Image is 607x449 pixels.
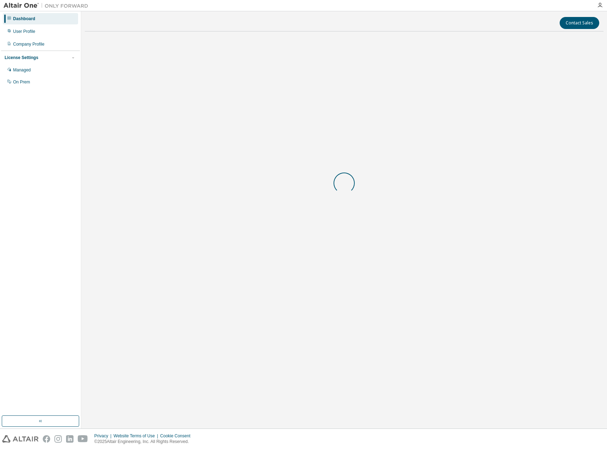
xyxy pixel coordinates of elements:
[43,435,50,443] img: facebook.svg
[66,435,73,443] img: linkedin.svg
[113,433,160,439] div: Website Terms of Use
[13,67,31,73] div: Managed
[54,435,62,443] img: instagram.svg
[2,435,39,443] img: altair_logo.svg
[13,41,45,47] div: Company Profile
[5,55,38,60] div: License Settings
[160,433,194,439] div: Cookie Consent
[78,435,88,443] img: youtube.svg
[94,439,195,445] p: © 2025 Altair Engineering, Inc. All Rights Reserved.
[94,433,113,439] div: Privacy
[4,2,92,9] img: Altair One
[13,16,35,22] div: Dashboard
[560,17,599,29] button: Contact Sales
[13,79,30,85] div: On Prem
[13,29,35,34] div: User Profile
